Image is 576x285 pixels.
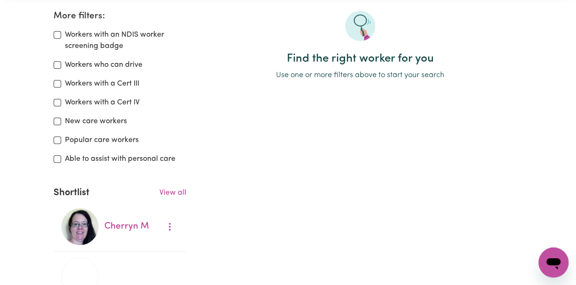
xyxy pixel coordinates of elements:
label: Able to assist with personal care [65,153,175,165]
label: Popular care workers [65,135,139,146]
h2: Find the right worker for you [197,52,522,66]
button: More options [161,220,179,234]
h2: Shortlist [54,187,89,198]
a: View all [159,189,186,197]
label: New care workers [65,116,127,127]
label: Workers who can drive [65,59,142,71]
img: Cherryn M [61,208,99,245]
p: Use one or more filters above to start your search [197,70,522,81]
label: Workers with an NDIS worker screening badge [65,29,186,52]
label: Workers with a Cert IV [65,97,140,108]
iframe: Button to launch messaging window [538,247,568,277]
a: Cherryn M [104,222,149,231]
h2: More filters: [54,11,186,22]
label: Workers with a Cert III [65,78,139,89]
